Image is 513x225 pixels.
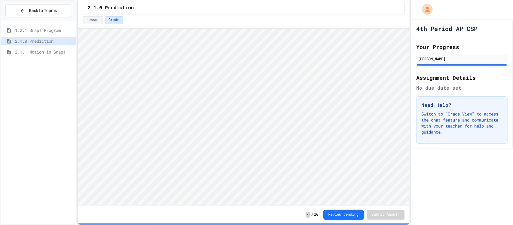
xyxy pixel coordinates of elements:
span: 10 [314,212,318,217]
button: Grade [105,16,123,24]
button: Lesson [83,16,103,24]
span: / [311,212,313,217]
h1: 4th Period AP CSP [416,24,478,33]
p: Switch to "Grade View" to access the chat feature and communicate with your teacher for help and ... [421,111,502,135]
div: No due date set [416,84,508,91]
span: 1.2.1 Snap! Program [15,27,74,33]
div: [PERSON_NAME] [418,56,506,61]
button: Back to Teams [5,4,71,17]
span: Submit Answer [372,212,400,217]
span: 2.1.0 Prediction [15,38,74,44]
h3: Need Help? [421,101,502,109]
iframe: To enrich screen reader interactions, please activate Accessibility in Grammarly extension settings [78,29,409,206]
button: Submit Answer [367,210,405,220]
span: - [306,212,310,218]
div: My Account [416,2,434,16]
span: 2.1.0 Prediction [88,5,134,12]
span: 2.1.1 Motion in Snap! [15,49,74,55]
h2: Assignment Details [416,73,508,82]
button: Review pending [323,210,364,220]
h2: Your Progress [416,43,508,51]
span: Back to Teams [29,8,57,14]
